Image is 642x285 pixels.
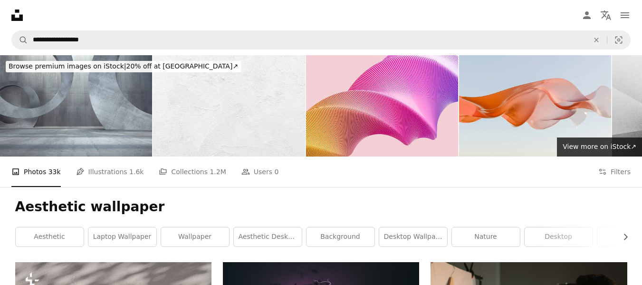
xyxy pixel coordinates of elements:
span: 0 [274,167,278,177]
img: White wall texture background, paper texture background [153,55,305,157]
a: desktop [525,227,593,246]
button: Search Unsplash [12,31,28,49]
span: 20% off at [GEOGRAPHIC_DATA] ↗ [9,62,238,70]
a: aesthetic desktop wallpaper [234,227,302,246]
a: Illustrations 1.6k [76,157,144,187]
span: 1.6k [129,167,144,177]
a: aesthetic [16,227,84,246]
button: Clear [586,31,607,49]
button: Filters [598,157,631,187]
span: View more on iStock ↗ [563,143,636,150]
span: 1.2M [210,167,226,177]
a: wallpaper [161,227,229,246]
button: Visual search [607,31,630,49]
form: Find visuals sitewide [11,30,631,49]
a: Home — Unsplash [11,10,23,21]
h1: Aesthetic wallpaper [15,198,627,216]
a: background [307,227,374,246]
a: Log in / Sign up [577,6,596,25]
a: Collections 1.2M [159,157,226,187]
a: Users 0 [241,157,279,187]
img: Abstract Flowing Fabric Design [459,55,611,157]
button: Menu [615,6,634,25]
a: desktop wallpaper [379,227,447,246]
button: Language [596,6,615,25]
button: scroll list to the right [617,227,627,246]
a: nature [452,227,520,246]
a: laptop wallpaper [88,227,156,246]
img: Abstract Twisted Shapes, AI Creativity Concept [306,55,458,157]
a: View more on iStock↗ [557,138,642,157]
span: Browse premium images on iStock | [9,62,126,70]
